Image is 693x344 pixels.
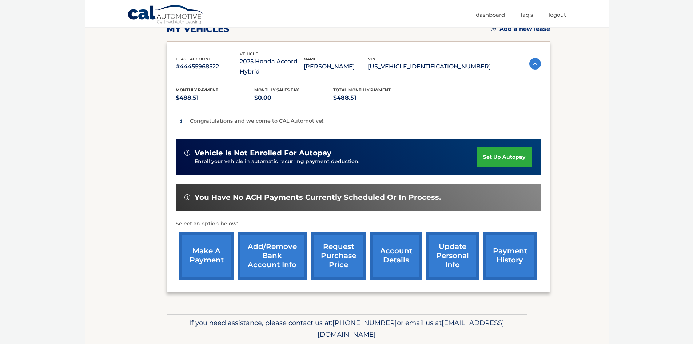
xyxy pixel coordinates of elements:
[176,87,218,92] span: Monthly Payment
[176,56,211,62] span: lease account
[179,232,234,280] a: make a payment
[254,93,333,103] p: $0.00
[333,93,412,103] p: $488.51
[332,319,397,327] span: [PHONE_NUMBER]
[190,118,325,124] p: Congratulations and welcome to CAL Automotive!!
[238,232,307,280] a: Add/Remove bank account info
[240,56,304,77] p: 2025 Honda Accord Hybrid
[184,150,190,156] img: alert-white.svg
[127,5,204,26] a: Cal Automotive
[304,62,368,72] p: [PERSON_NAME]
[491,26,496,31] img: add.svg
[240,51,258,56] span: vehicle
[426,232,479,280] a: update personal info
[476,9,505,21] a: Dashboard
[368,56,375,62] span: vin
[477,147,532,167] a: set up autopay
[483,232,537,280] a: payment history
[195,193,441,202] span: You have no ACH payments currently scheduled or in process.
[195,158,477,166] p: Enroll your vehicle in automatic recurring payment deduction.
[195,149,331,158] span: vehicle is not enrolled for autopay
[370,232,422,280] a: account details
[176,93,255,103] p: $488.51
[184,194,190,200] img: alert-white.svg
[176,62,240,72] p: #44455968522
[304,56,316,62] span: name
[254,87,299,92] span: Monthly sales Tax
[311,232,366,280] a: request purchase price
[368,62,491,72] p: [US_VEHICLE_IDENTIFICATION_NUMBER]
[171,317,522,340] p: If you need assistance, please contact us at: or email us at
[167,24,230,35] h2: my vehicles
[529,58,541,70] img: accordion-active.svg
[491,25,550,33] a: Add a new lease
[521,9,533,21] a: FAQ's
[549,9,566,21] a: Logout
[333,87,391,92] span: Total Monthly Payment
[176,220,541,228] p: Select an option below:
